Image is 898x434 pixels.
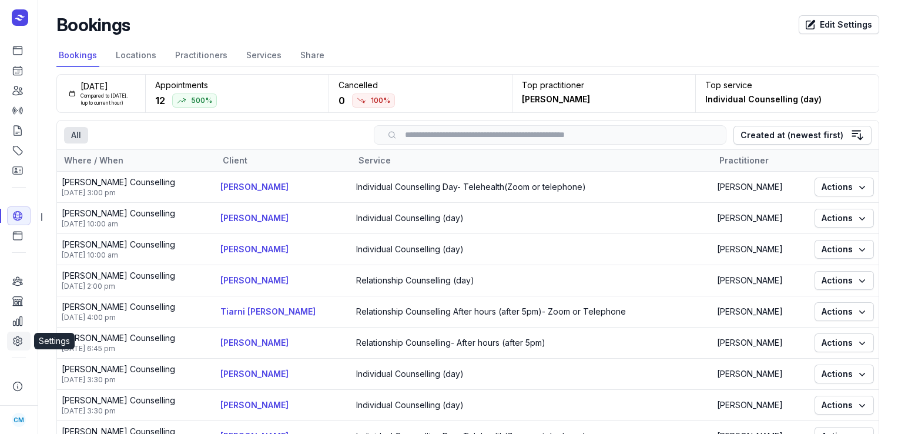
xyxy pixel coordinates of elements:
a: [PERSON_NAME] [220,338,289,348]
div: Compared to [DATE]. (up to current hour) [81,92,133,106]
div: [PERSON_NAME] Counselling [62,176,211,188]
th: Service [351,150,713,172]
td: [PERSON_NAME] [712,234,810,265]
a: Locations [113,45,159,67]
span: 500% [172,94,217,108]
nav: Tabs [56,45,879,67]
nav: Tabs [64,127,367,143]
td: [PERSON_NAME] [712,390,810,421]
div: Individual Counselling (day) [705,94,822,105]
div: Top service [705,79,869,91]
div: Appointments [155,79,319,91]
a: [PERSON_NAME] [220,182,289,192]
a: [PERSON_NAME] [220,400,289,410]
a: [PERSON_NAME] [220,244,289,254]
div: [DATE] 2:00 pm [62,282,211,291]
a: Share [298,45,327,67]
button: Actions [815,178,874,196]
span: Actions [822,305,867,319]
button: Actions [815,209,874,228]
div: Top practitioner [522,79,686,91]
span: CM [14,413,24,427]
a: [PERSON_NAME] [220,213,289,223]
button: Actions [815,271,874,290]
div: Created at (newest first) [740,128,843,142]
span: Edit Settings [806,18,872,32]
div: [PERSON_NAME] Counselling [62,301,211,313]
td: [PERSON_NAME] [712,203,810,234]
div: [DATE] 10:00 am [62,219,211,229]
td: Relationship Counselling- After hours (after 5pm) [351,328,713,359]
td: Individual Counselling (day) [351,390,713,421]
a: Practitioners [173,45,230,67]
button: Actions [815,333,874,352]
div: [PERSON_NAME] [522,94,590,105]
div: [PERSON_NAME] Counselling [62,208,211,219]
div: [DATE] 3:00 pm [62,188,211,198]
th: Practitioner [712,150,810,172]
div: [DATE] 10:00 am [62,251,211,260]
td: Relationship Counselling After hours (after 5pm)- Zoom or Telephone [351,296,713,328]
td: [PERSON_NAME] [712,359,810,390]
span: 100% [352,94,395,108]
div: [PERSON_NAME] Counselling [62,363,211,375]
a: [PERSON_NAME] [220,369,289,379]
span: Actions [822,211,867,225]
td: Individual Counselling Day- Telehealth(Zoom or telephone) [351,172,713,203]
a: Tiarni [PERSON_NAME] [220,306,316,316]
td: [PERSON_NAME] [712,265,810,296]
a: Bookings [56,45,99,67]
div: [PERSON_NAME] Counselling [62,239,211,251]
span: Actions [822,367,867,381]
span: Actions [822,336,867,350]
div: [DATE] 3:30 pm [62,375,211,385]
td: [PERSON_NAME] [712,296,810,328]
td: Individual Counselling (day) [351,203,713,234]
td: Individual Counselling (day) [351,234,713,265]
button: Actions [815,302,874,321]
div: [DATE] 6:45 pm [62,344,211,353]
button: Actions [815,240,874,259]
a: [PERSON_NAME] [220,275,289,285]
h2: Bookings [56,14,130,35]
div: [DATE] 4:00 pm [62,313,211,322]
button: Actions [815,365,874,383]
td: Relationship Counselling (day) [351,265,713,296]
td: Individual Counselling (day) [351,359,713,390]
th: Client [216,150,351,172]
div: [DATE] 3:30 pm [62,406,211,416]
span: Actions [822,273,867,288]
div: [DATE] [81,81,133,92]
div: All [64,127,88,143]
div: Cancelled [339,79,502,91]
div: 12 [155,94,165,108]
div: [PERSON_NAME] Counselling [62,332,211,344]
span: Actions [822,398,867,412]
div: [PERSON_NAME] Counselling [62,270,211,282]
button: Created at (newest first) [733,126,872,145]
div: Settings [34,333,75,349]
span: Actions [822,242,867,256]
th: Where / When [57,150,216,172]
td: [PERSON_NAME] [712,328,810,359]
a: Services [244,45,284,67]
div: [PERSON_NAME] Counselling [62,395,211,406]
span: Actions [822,180,867,194]
div: 0 [339,94,345,108]
button: Actions [815,396,874,415]
td: [PERSON_NAME] [712,172,810,203]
